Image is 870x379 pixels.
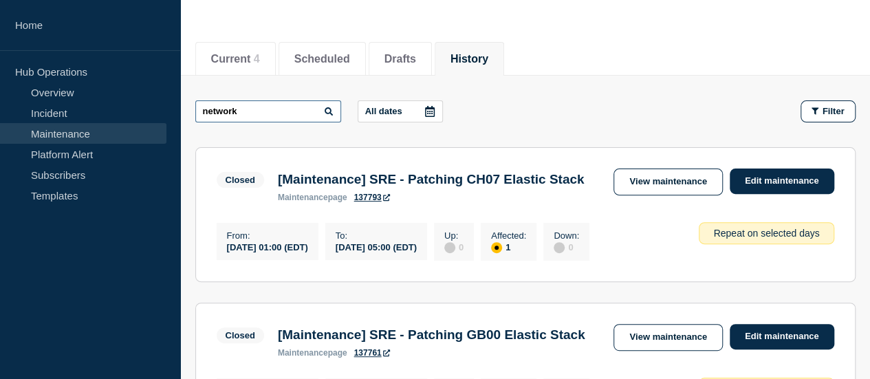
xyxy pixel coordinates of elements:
div: Repeat on selected days [699,222,834,244]
a: View maintenance [613,169,722,195]
a: 137761 [354,348,390,358]
a: Edit maintenance [730,324,834,349]
a: View maintenance [613,324,722,351]
button: History [450,53,488,65]
p: Down : [554,230,579,241]
div: [DATE] 05:00 (EDT) [336,241,417,252]
button: Filter [801,100,856,122]
p: To : [336,230,417,241]
p: page [278,348,347,358]
button: Scheduled [294,53,350,65]
span: maintenance [278,193,328,202]
a: Edit maintenance [730,169,834,194]
div: Closed [226,330,255,340]
a: 137793 [354,193,390,202]
p: All dates [365,106,402,116]
button: Drafts [384,53,416,65]
p: page [278,193,347,202]
div: 1 [491,241,526,253]
div: [DATE] 01:00 (EDT) [227,241,308,252]
button: All dates [358,100,443,122]
span: maintenance [278,348,328,358]
div: disabled [444,242,455,253]
button: Current 4 [211,53,260,65]
p: Up : [444,230,464,241]
div: 0 [444,241,464,253]
div: Closed [226,175,255,185]
input: Search maintenances [195,100,341,122]
h3: [Maintenance] SRE - Patching CH07 Elastic Stack [278,172,585,187]
span: 4 [254,53,260,65]
span: Filter [823,106,845,116]
h3: [Maintenance] SRE - Patching GB00 Elastic Stack [278,327,585,343]
div: 0 [554,241,579,253]
p: From : [227,230,308,241]
div: disabled [554,242,565,253]
p: Affected : [491,230,526,241]
div: affected [491,242,502,253]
